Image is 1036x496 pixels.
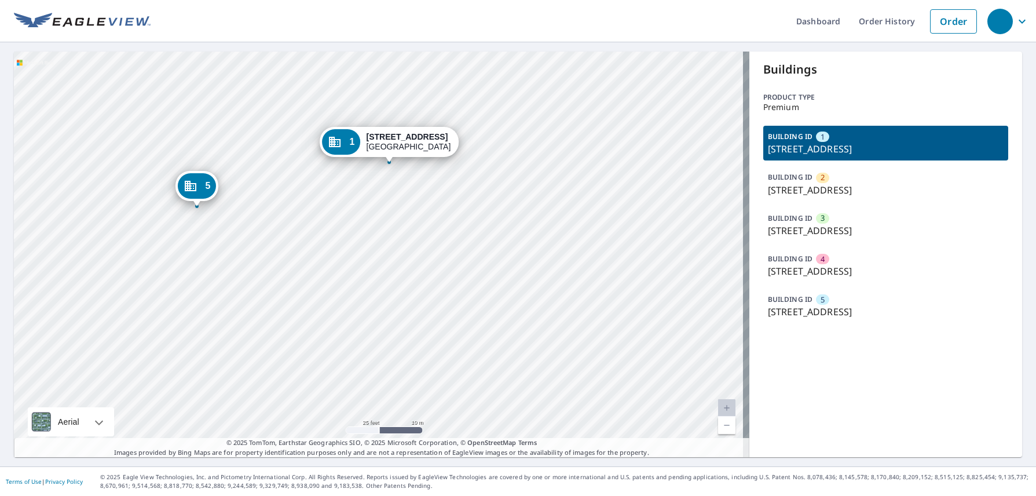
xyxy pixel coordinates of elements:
[54,407,83,436] div: Aerial
[768,224,1004,238] p: [STREET_ADDRESS]
[45,477,83,486] a: Privacy Policy
[367,132,451,152] div: [GEOGRAPHIC_DATA]
[28,407,114,436] div: Aerial
[226,438,537,448] span: © 2025 TomTom, Earthstar Geographics SIO, © 2025 Microsoft Corporation, ©
[821,132,825,143] span: 1
[100,473,1030,490] p: © 2025 Eagle View Technologies, Inc. and Pictometry International Corp. All Rights Reserved. Repo...
[6,477,42,486] a: Terms of Use
[6,478,83,485] p: |
[14,13,151,30] img: EV Logo
[763,92,1008,103] p: Product type
[768,294,812,304] p: BUILDING ID
[821,172,825,183] span: 2
[821,254,825,265] span: 4
[349,137,354,146] span: 1
[768,183,1004,197] p: [STREET_ADDRESS]
[768,132,812,141] p: BUILDING ID
[467,438,516,447] a: OpenStreetMap
[205,181,210,190] span: 5
[821,213,825,224] span: 3
[768,305,1004,319] p: [STREET_ADDRESS]
[718,417,735,434] a: Current Level 20, Zoom Out
[768,142,1004,156] p: [STREET_ADDRESS]
[768,264,1004,278] p: [STREET_ADDRESS]
[367,132,448,141] strong: [STREET_ADDRESS]
[763,103,1008,112] p: Premium
[14,438,749,457] p: Images provided by Bing Maps are for property identification purposes only and are not a represen...
[518,438,537,447] a: Terms
[930,9,977,34] a: Order
[768,213,812,223] p: BUILDING ID
[768,254,812,264] p: BUILDING ID
[718,399,735,417] a: Current Level 20, Zoom In Disabled
[821,294,825,305] span: 5
[320,127,459,163] div: Dropped pin, building 1, Commercial property, 730 W Elkcam Cir Marco Island, FL 34145
[768,172,812,182] p: BUILDING ID
[175,171,218,207] div: Dropped pin, building 5, Commercial property, 750 W Elkcam Circle Marco Island, FL 34145-2212
[763,61,1008,78] p: Buildings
